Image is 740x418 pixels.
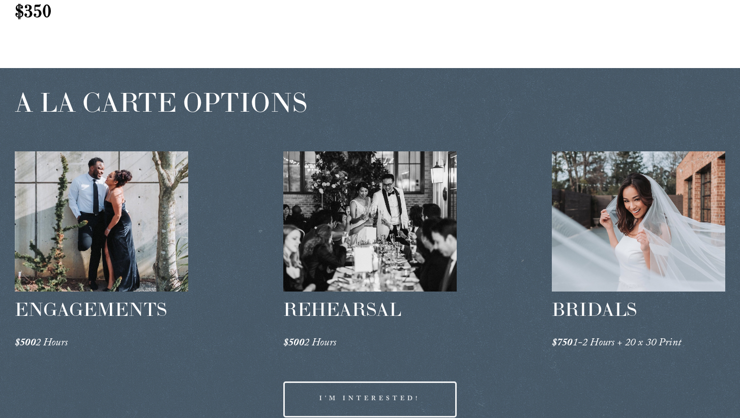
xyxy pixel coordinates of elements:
[15,85,307,119] span: A LA CARTE OPTIONS
[15,298,167,321] span: ENGAGEMENTS
[15,335,36,353] em: $500
[573,335,682,353] em: 1-2 Hours + 20 x 30 Print
[283,381,457,417] a: I'M INTERESTED!
[283,335,304,353] em: $500
[36,335,68,353] em: 2 Hours
[283,298,401,321] span: REHEARSAL
[552,298,637,321] span: BRIDALS
[552,335,573,353] em: $750
[304,335,336,353] em: 2 Hours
